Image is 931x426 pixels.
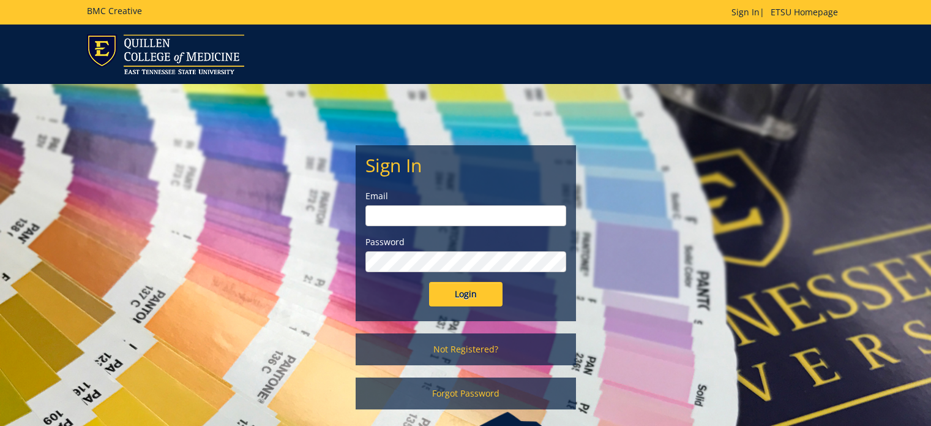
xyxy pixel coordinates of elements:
h2: Sign In [365,155,566,175]
h5: BMC Creative [87,6,142,15]
p: | [731,6,844,18]
label: Password [365,236,566,248]
a: Forgot Password [356,378,576,409]
a: Sign In [731,6,760,18]
a: Not Registered? [356,333,576,365]
input: Login [429,282,503,306]
a: ETSU Homepage [765,6,844,18]
label: Email [365,190,566,202]
img: ETSU logo [87,34,244,74]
